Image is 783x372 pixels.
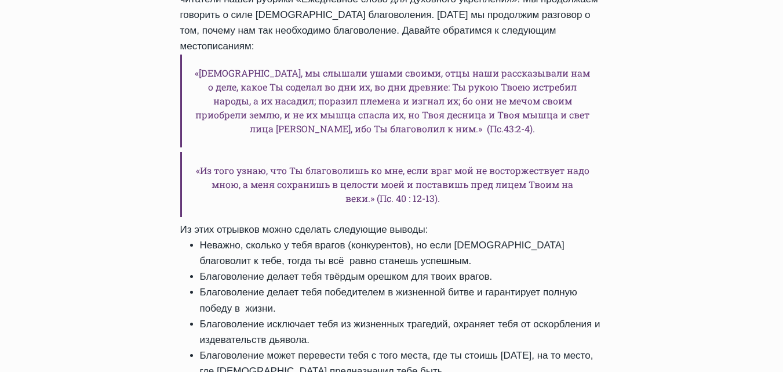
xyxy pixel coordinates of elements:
[200,269,603,284] li: Благоволение делает тебя твёрдым орешком для твоих врагов.
[200,284,603,316] li: Благоволение делает тебя победителем в жизненной битве и гарантирует полную победу в жизни.
[180,55,603,147] h6: «[DEMOGRAPHIC_DATA], мы слышали ушами своими, отцы наши рассказывали нам о деле, какое Ты соделал...
[200,316,603,348] li: Благоволение исключает тебя из жизненных трагедий, охраняет тебя от оскорбления и издевательств д...
[180,152,603,217] h6: «Из того узнаю, что Ты благоволишь ко мне, если враг мой не восторжествует надо мною, а меня сохр...
[200,237,603,269] li: Неважно, сколько у тебя врагов (конкурентов), но если [DEMOGRAPHIC_DATA] благоволит к тебе, тогда...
